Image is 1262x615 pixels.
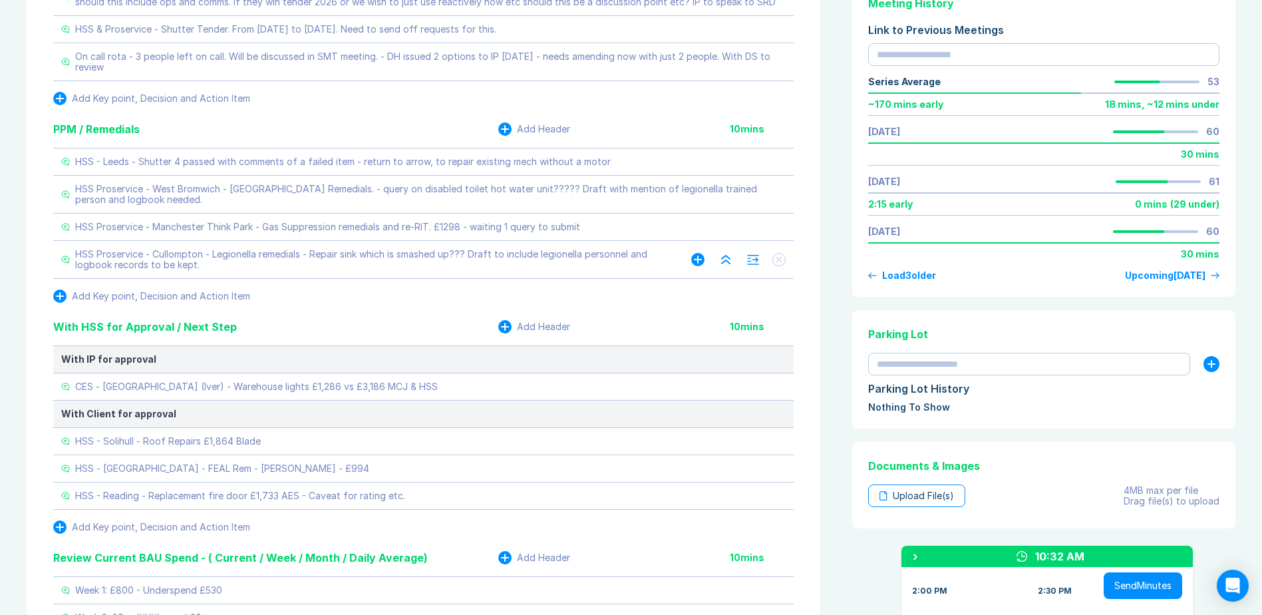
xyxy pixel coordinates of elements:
div: 2:00 PM [912,586,947,596]
button: Add Header [498,122,570,136]
div: Week 1: £800 - Underspend £530 [75,585,222,596]
div: HSS & Proservice - Shutter Tender. From [DATE] to [DATE]. Need to send off requests for this. [75,24,496,35]
a: Upcoming[DATE] [1125,270,1219,281]
div: With HSS for Approval / Next Step [53,319,237,335]
div: 10:32 AM [1035,548,1084,564]
div: 30 mins [1181,249,1219,260]
div: Add Key point, Decision and Action Item [72,93,250,104]
div: HSS - Reading - Replacement fire door £1,733 AES - Caveat for rating etc. [75,491,405,501]
div: Add Key point, Decision and Action Item [72,291,250,302]
div: HSS Proservice - Manchester Think Park - Gas Suppression remedials and re-RIT. £1298 - waiting 1 ... [75,222,580,232]
button: Load3older [868,270,936,281]
div: HSS Proservice - Cullompton - Legionella remedials - Repair sink which is smashed up??? Draft to ... [75,249,665,270]
div: Nothing To Show [868,402,1219,413]
div: Link to Previous Meetings [868,22,1219,38]
div: Documents & Images [868,458,1219,474]
div: On call rota - 3 people left on call. Will be discussed in SMT meeting. - DH issued 2 options to ... [75,51,786,73]
div: Upcoming [DATE] [1125,270,1205,281]
div: With IP for approval [61,354,786,365]
div: 60 [1206,226,1219,237]
div: 2:15 early [868,199,913,210]
button: Add Header [498,320,570,333]
div: Add Key point, Decision and Action Item [72,522,250,532]
button: Add Header [498,551,570,564]
button: Add Key point, Decision and Action Item [53,520,250,534]
button: Add Key point, Decision and Action Item [53,290,250,303]
div: Parking Lot [868,326,1219,342]
div: 0 mins [1135,199,1168,210]
div: 10 mins [730,124,794,134]
div: PPM / Remedials [53,121,140,137]
div: 18 mins , ~ 12 mins under [1105,99,1219,110]
div: CES - [GEOGRAPHIC_DATA] (Iver) - Warehouse lights £1,286 vs £3,186 MCJ & HSS [75,381,438,392]
a: [DATE] [868,176,900,187]
div: Parking Lot History [868,381,1219,397]
div: 60 [1206,126,1219,137]
div: 53 [1207,77,1219,87]
a: [DATE] [868,126,900,137]
div: 10 mins [730,321,794,332]
div: HSS - Leeds - Shutter 4 passed with comments of a failed item - return to arrow, to repair existi... [75,156,611,167]
div: HSS Proservice - West Bromwich - [GEOGRAPHIC_DATA] Remedials. - query on disabled toilet hot wate... [75,184,786,205]
a: [DATE] [868,226,900,237]
div: Review Current BAU Spend - ( Current / Week / Month / Daily Average) [53,550,428,566]
div: Load 3 older [882,270,936,281]
div: HSS - Solihull - Roof Repairs £1,864 Blade [75,436,261,447]
button: Add Key point, Decision and Action Item [53,92,250,105]
div: Add Header [517,321,570,332]
div: 2:30 PM [1038,586,1072,596]
div: 10 mins [730,552,794,563]
div: 4MB max per file [1124,485,1219,496]
button: SendMinutes [1104,572,1182,599]
div: ~ 170 mins early [868,99,943,110]
div: Add Header [517,552,570,563]
div: Open Intercom Messenger [1217,570,1249,602]
div: 61 [1209,176,1219,187]
div: Add Header [517,124,570,134]
div: With Client for approval [61,409,786,419]
div: Upload File(s) [868,485,965,507]
div: Drag file(s) to upload [1124,496,1219,507]
div: HSS - [GEOGRAPHIC_DATA] - FEAL Rem - [PERSON_NAME] - £994 [75,463,369,474]
div: Series Average [868,77,941,87]
div: 30 mins [1181,149,1219,160]
div: ( 29 under ) [1170,199,1219,210]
